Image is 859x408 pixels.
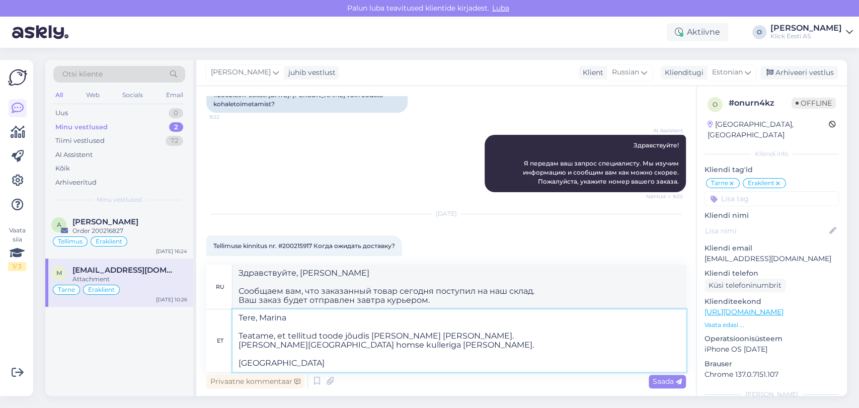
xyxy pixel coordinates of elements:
span: Tarne [58,287,75,293]
div: AI Assistent [55,150,93,160]
p: iPhone OS [DATE] [705,344,839,355]
div: Attachment [72,275,187,284]
span: Minu vestlused [97,195,142,204]
div: All [53,89,65,102]
p: Klienditeekond [705,296,839,307]
p: Vaata edasi ... [705,320,839,330]
span: Otsi kliente [62,69,103,79]
div: [DATE] 10:26 [156,296,187,303]
textarea: Здравствуйте, [PERSON_NAME] Сообщаем вам, что заказанный товар сегодня поступил на наш склад. Ваш... [232,265,686,309]
span: Eraklient [88,287,115,293]
p: Kliendi telefon [705,268,839,279]
div: O [752,25,766,39]
div: [DATE] 16:24 [156,248,187,255]
textarea: Tere, Marina Teatame, et tellitud toode jõudis [PERSON_NAME] [PERSON_NAME]. [PERSON_NAME][GEOGRAP... [232,309,686,372]
p: Brauser [705,359,839,369]
div: Kliendi info [705,149,839,158]
span: Eraklient [96,238,122,244]
div: 72 [166,136,183,146]
div: 2 [169,122,183,132]
div: Email [164,89,185,102]
div: Uus [55,108,68,118]
div: Arhiveeritud [55,178,97,188]
div: Klick Eesti AS [770,32,842,40]
div: # onurn4kz [729,97,792,109]
img: Askly Logo [8,68,27,87]
span: Luba [489,4,512,13]
p: [EMAIL_ADDRESS][DOMAIN_NAME] [705,254,839,264]
div: Web [84,89,102,102]
div: Order 200216827 [72,226,187,235]
span: Anton Bednarzh [72,217,138,226]
div: [DATE] [206,209,686,218]
span: Russian [612,67,639,78]
div: juhib vestlust [284,67,336,78]
div: Tiimi vestlused [55,136,105,146]
span: o [713,101,718,108]
span: Tarne [711,180,728,186]
span: Tellimus [58,238,83,244]
input: Lisa nimi [705,225,827,236]
div: Aktiivne [667,23,728,41]
div: Küsi telefoninumbrit [705,279,786,292]
div: Klienditugi [661,67,704,78]
span: A [57,221,61,228]
p: Kliendi tag'id [705,165,839,175]
div: Klient [579,67,603,78]
div: [PERSON_NAME] [770,24,842,32]
span: marinakulp82@gmail.com [72,266,177,275]
span: 9:22 [209,113,247,121]
span: Nähtud ✓ 9:22 [645,193,683,200]
a: [URL][DOMAIN_NAME] [705,307,784,316]
p: Operatsioonisüsteem [705,334,839,344]
p: Kliendi email [705,243,839,254]
span: m [56,269,62,277]
div: 0 [169,108,183,118]
div: Minu vestlused [55,122,108,132]
p: Chrome 137.0.7151.107 [705,369,839,380]
div: et [217,332,223,349]
div: Kõik [55,164,70,174]
span: Tellimuse kinnitus nr. #200215917 Когда ожидать доставку? [213,242,395,250]
div: Privaatne kommentaar [206,375,304,388]
span: Eraklient [748,180,774,186]
div: 1 / 3 [8,262,26,271]
p: Kliendi nimi [705,210,839,221]
div: Arhiveeri vestlus [760,66,838,79]
span: Saada [653,377,682,386]
div: Socials [120,89,145,102]
span: AI Assistent [645,127,683,134]
a: [PERSON_NAME]Klick Eesti AS [770,24,853,40]
div: Vaata siia [8,226,26,271]
span: [PERSON_NAME] [211,67,271,78]
div: ru [216,278,224,295]
input: Lisa tag [705,191,839,206]
span: Estonian [712,67,743,78]
span: Здравствуйте! Я передам ваш запрос специалисту. Мы изучим информацию и сообщим вам как можно скор... [523,141,680,185]
div: [GEOGRAPHIC_DATA], [GEOGRAPHIC_DATA] [708,119,829,140]
div: [PERSON_NAME] [705,390,839,399]
span: Offline [792,98,836,109]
